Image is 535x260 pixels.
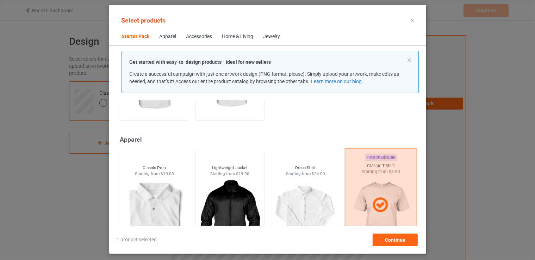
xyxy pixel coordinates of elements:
[129,59,271,65] strong: Get started with easy-to-design products - ideal for new sellers
[159,33,176,40] div: Apparel
[117,28,154,45] span: Starter Pack
[186,33,212,40] div: Accessories
[274,177,337,255] img: regular.jpg
[385,237,405,243] span: Continue
[236,171,249,176] span: $19.00
[120,165,188,171] div: Classic Polo
[222,33,253,40] div: Home & Living
[117,236,157,243] span: 1 product selected
[263,33,280,40] div: Jewelry
[195,171,264,177] div: Starting from
[198,177,261,255] img: regular.jpg
[271,165,340,171] div: Dress Shirt
[195,165,264,171] div: Lightweight Jacket
[123,177,186,255] img: regular.jpg
[311,171,325,176] span: $24.00
[120,171,188,177] div: Starting from
[311,79,363,84] a: Learn more on our blog.
[119,135,418,143] div: Apparel
[129,71,399,84] span: Create a successful campaign with just one artwork design (PNG format, please). Simply upload you...
[372,234,417,246] div: Continue
[271,171,340,177] div: Starting from
[160,171,174,176] span: $10.00
[121,17,166,24] span: Select products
